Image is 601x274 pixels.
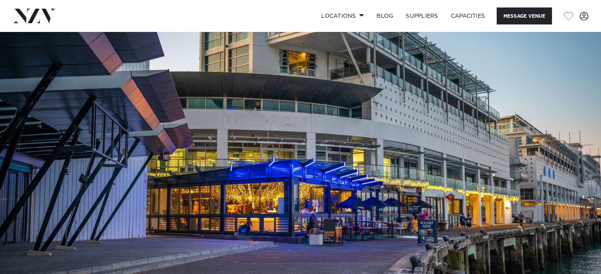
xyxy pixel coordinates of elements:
a: SUPPLIERS [399,7,444,24]
a: Locations [315,7,370,24]
img: nzv-logo.png [13,9,56,23]
a: Capacities [445,7,492,24]
button: Message Venue [497,7,552,24]
a: BLOG [370,7,399,24]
